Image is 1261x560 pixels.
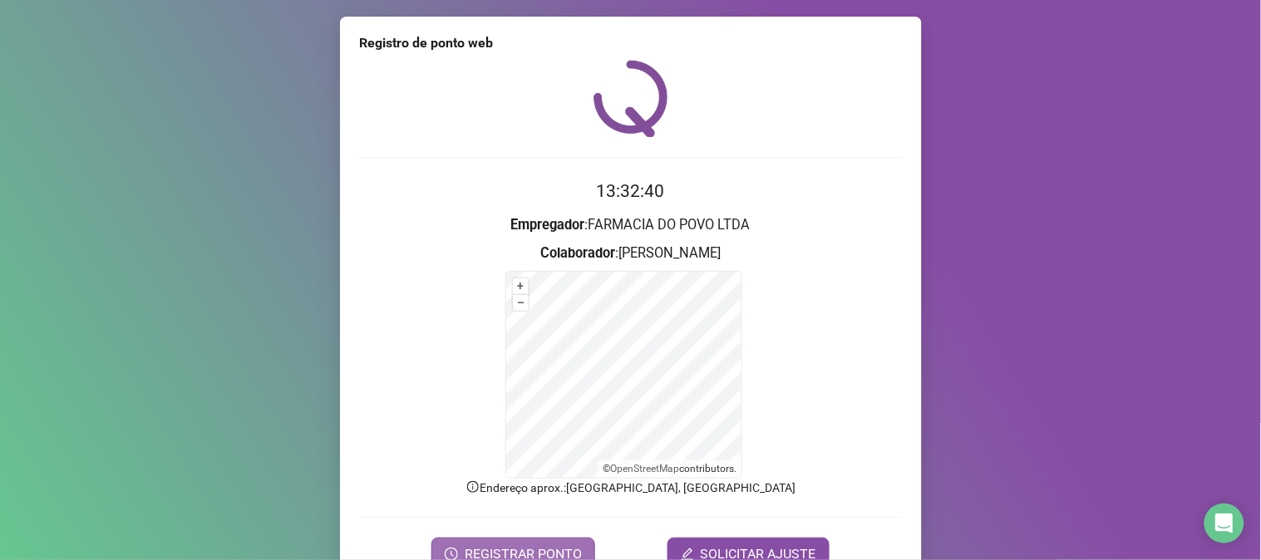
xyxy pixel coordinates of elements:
[540,245,615,261] strong: Colaborador
[513,295,529,311] button: –
[597,181,665,201] time: 13:32:40
[465,479,480,494] span: info-circle
[360,214,902,236] h3: : FARMACIA DO POVO LTDA
[610,463,679,474] a: OpenStreetMap
[594,60,668,137] img: QRPoint
[360,33,902,53] div: Registro de ponto web
[603,463,736,474] li: © contributors.
[1204,504,1244,543] div: Open Intercom Messenger
[360,243,902,264] h3: : [PERSON_NAME]
[511,217,585,233] strong: Empregador
[513,278,529,294] button: +
[360,479,902,497] p: Endereço aprox. : [GEOGRAPHIC_DATA], [GEOGRAPHIC_DATA]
